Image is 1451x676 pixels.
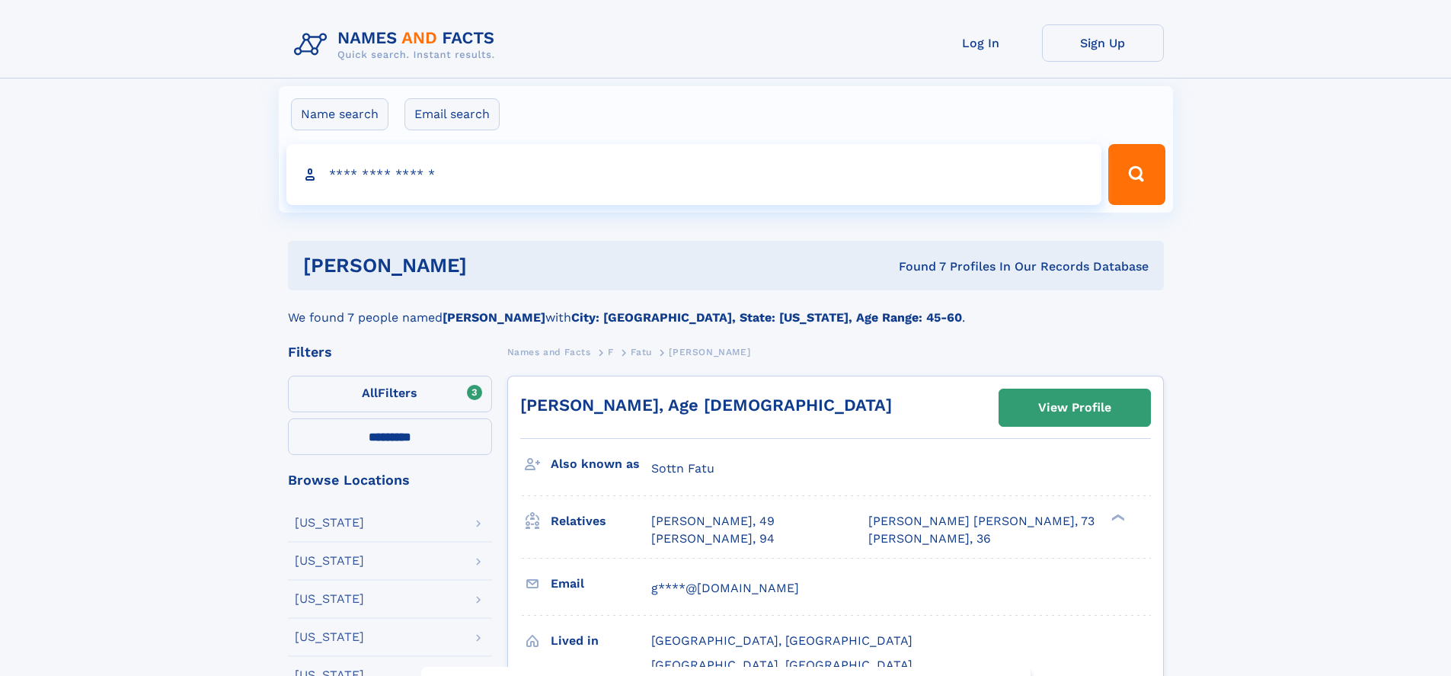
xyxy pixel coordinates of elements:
span: Fatu [631,347,651,357]
span: [PERSON_NAME] [669,347,750,357]
h3: Also known as [551,451,651,477]
span: All [362,386,378,400]
h3: Email [551,571,651,597]
a: Sign Up [1042,24,1164,62]
h3: Lived in [551,628,651,654]
label: Filters [288,376,492,412]
div: Browse Locations [288,473,492,487]
span: Sottn Fatu [651,461,714,476]
span: [GEOGRAPHIC_DATA], [GEOGRAPHIC_DATA] [651,658,912,672]
div: Found 7 Profiles In Our Records Database [682,258,1149,275]
a: [PERSON_NAME], 94 [651,530,775,547]
div: View Profile [1038,390,1111,425]
label: Name search [291,98,388,130]
div: We found 7 people named with . [288,290,1164,327]
img: Logo Names and Facts [288,24,507,66]
span: [GEOGRAPHIC_DATA], [GEOGRAPHIC_DATA] [651,633,912,648]
input: search input [286,144,1102,205]
b: [PERSON_NAME] [443,310,545,325]
a: [PERSON_NAME], 36 [868,530,991,547]
div: ❯ [1107,513,1126,523]
a: [PERSON_NAME] [PERSON_NAME], 73 [868,513,1095,530]
a: Log In [920,24,1042,62]
a: [PERSON_NAME], Age [DEMOGRAPHIC_DATA] [520,396,892,415]
div: [US_STATE] [295,631,364,643]
a: View Profile [999,389,1150,426]
b: City: [GEOGRAPHIC_DATA], State: [US_STATE], Age Range: 45-60 [571,310,962,325]
div: [US_STATE] [295,593,364,605]
a: [PERSON_NAME], 49 [651,513,775,530]
label: Email search [404,98,500,130]
div: Filters [288,345,492,359]
span: F [608,347,614,357]
h1: [PERSON_NAME] [303,256,683,275]
div: [US_STATE] [295,555,364,567]
a: Fatu [631,342,651,361]
a: Names and Facts [507,342,591,361]
h3: Relatives [551,508,651,534]
a: F [608,342,614,361]
button: Search Button [1108,144,1165,205]
div: [US_STATE] [295,517,364,529]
